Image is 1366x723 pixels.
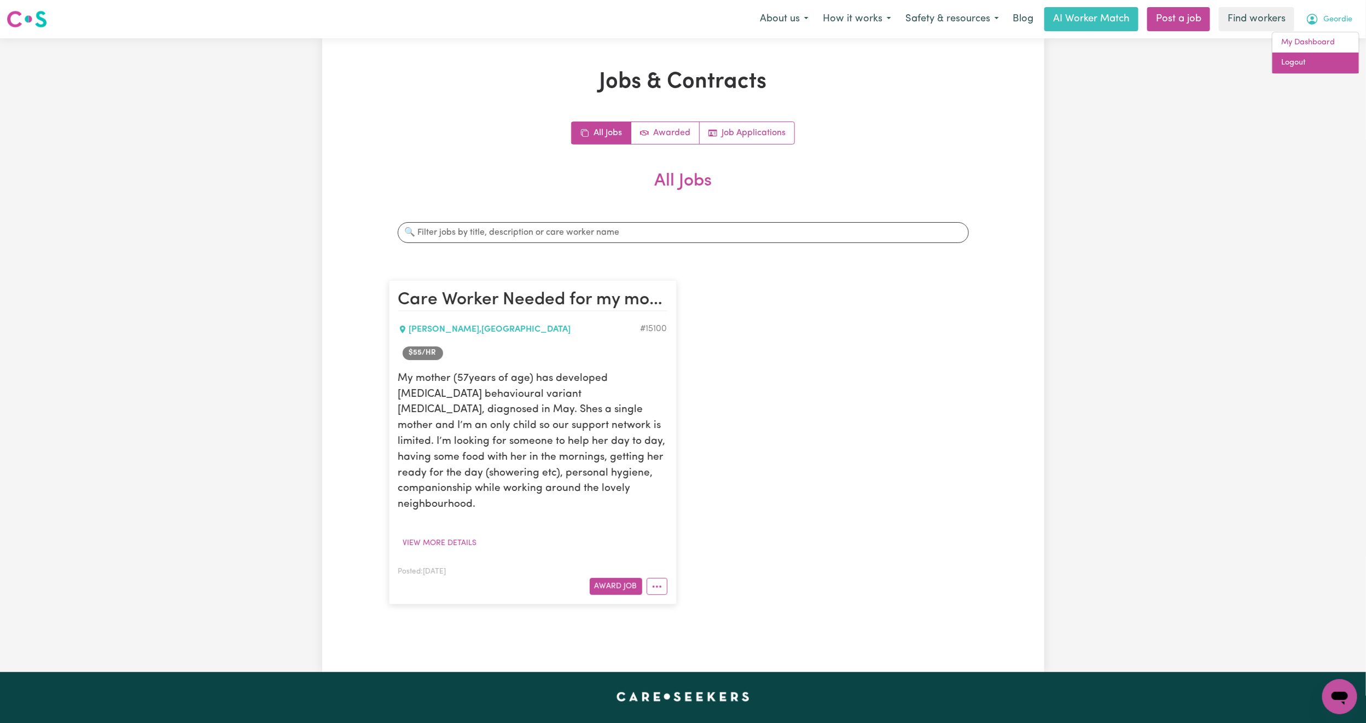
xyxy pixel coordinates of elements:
[816,8,898,31] button: How it works
[753,8,816,31] button: About us
[398,222,969,243] input: 🔍 Filter jobs by title, description or care worker name
[700,122,794,144] a: Job applications
[572,122,631,144] a: All jobs
[1322,679,1357,714] iframe: Button to launch messaging window, conversation in progress
[1219,7,1294,31] a: Find workers
[898,8,1006,31] button: Safety & resources
[398,371,667,513] p: My mother (57years of age) has developed [MEDICAL_DATA] behavioural variant [MEDICAL_DATA], diagn...
[590,578,642,595] button: Award Job
[647,578,667,595] button: More options
[398,535,482,552] button: View more details
[398,290,667,311] h2: Care Worker Needed for my mother
[1006,7,1040,31] a: Blog
[1272,53,1359,73] a: Logout
[617,692,749,701] a: Careseekers home page
[1299,8,1359,31] button: My Account
[1147,7,1210,31] a: Post a job
[1323,14,1352,26] span: Geordie
[631,122,700,144] a: Active jobs
[1044,7,1138,31] a: AI Worker Match
[1272,32,1359,53] a: My Dashboard
[389,69,978,95] h1: Jobs & Contracts
[398,323,641,336] div: [PERSON_NAME] , [GEOGRAPHIC_DATA]
[398,568,446,575] span: Posted: [DATE]
[7,9,47,29] img: Careseekers logo
[7,7,47,32] a: Careseekers logo
[389,171,978,209] h2: All Jobs
[1272,32,1359,74] div: My Account
[641,323,667,336] div: Job ID #15100
[403,347,443,360] span: Job rate per hour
